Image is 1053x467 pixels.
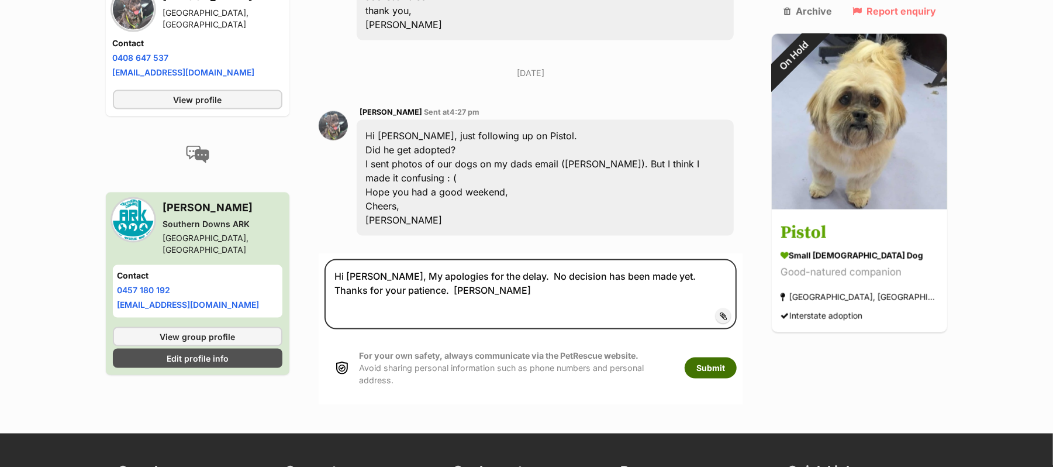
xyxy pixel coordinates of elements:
[113,327,282,346] a: View group profile
[359,351,638,360] strong: For your own safety, always communicate via the PetRescue website.
[424,108,479,116] span: Sent at
[167,352,229,365] span: Edit profile info
[756,18,832,94] div: On Hold
[359,349,673,387] p: Avoid sharing personal information such as phone numbers and personal address.
[781,265,938,281] div: Good-natured companion
[772,200,947,212] a: On Hold
[118,300,260,310] a: [EMAIL_ADDRESS][DOMAIN_NAME]
[685,358,737,379] button: Submit
[360,108,422,116] span: [PERSON_NAME]
[852,6,936,16] a: Report enquiry
[173,94,222,106] span: View profile
[319,67,743,79] p: [DATE]
[781,221,938,247] h3: Pistol
[118,270,278,281] h4: Contact
[113,90,282,109] a: View profile
[781,290,938,305] div: [GEOGRAPHIC_DATA], [GEOGRAPHIC_DATA]
[783,6,832,16] a: Archive
[113,37,282,49] h4: Contact
[113,200,154,241] img: Southern Downs ARK profile pic
[319,111,348,140] img: Danielle Scamoni profile pic
[772,212,947,333] a: Pistol small [DEMOGRAPHIC_DATA] Dog Good-natured companion [GEOGRAPHIC_DATA], [GEOGRAPHIC_DATA] I...
[163,232,282,256] div: [GEOGRAPHIC_DATA], [GEOGRAPHIC_DATA]
[163,7,282,30] div: [GEOGRAPHIC_DATA], [GEOGRAPHIC_DATA]
[163,218,282,230] div: Southern Downs ARK
[163,200,282,216] h3: [PERSON_NAME]
[118,285,171,295] a: 0457 180 192
[160,331,235,343] span: View group profile
[781,250,938,262] div: small [DEMOGRAPHIC_DATA] Dog
[113,349,282,368] a: Edit profile info
[186,146,209,163] img: conversation-icon-4a6f8262b818ee0b60e3300018af0b2d0b884aa5de6e9bcb8d3d4eeb1a70a7c4.svg
[113,67,255,77] a: [EMAIL_ADDRESS][DOMAIN_NAME]
[781,308,862,324] div: Interstate adoption
[450,108,479,116] span: 4:27 pm
[113,53,169,63] a: 0408 647 537
[357,120,734,236] div: Hi [PERSON_NAME], just following up on Pistol. Did he get adopted? I sent photos of our dogs on m...
[772,34,947,210] img: Pistol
